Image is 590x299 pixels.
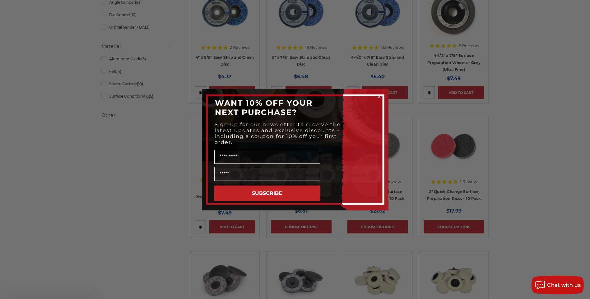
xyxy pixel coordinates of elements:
[532,276,584,294] button: Chat with us
[215,98,313,117] span: WANT 10% OFF YOUR NEXT PURCHASE?
[376,94,382,100] button: Close dialog
[214,186,320,201] button: SUBSCRIBE
[215,122,341,145] span: Sign up for our newsletter to receive the latest updates and exclusive discounts - including a co...
[214,167,320,181] input: Email
[547,282,581,288] span: Chat with us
